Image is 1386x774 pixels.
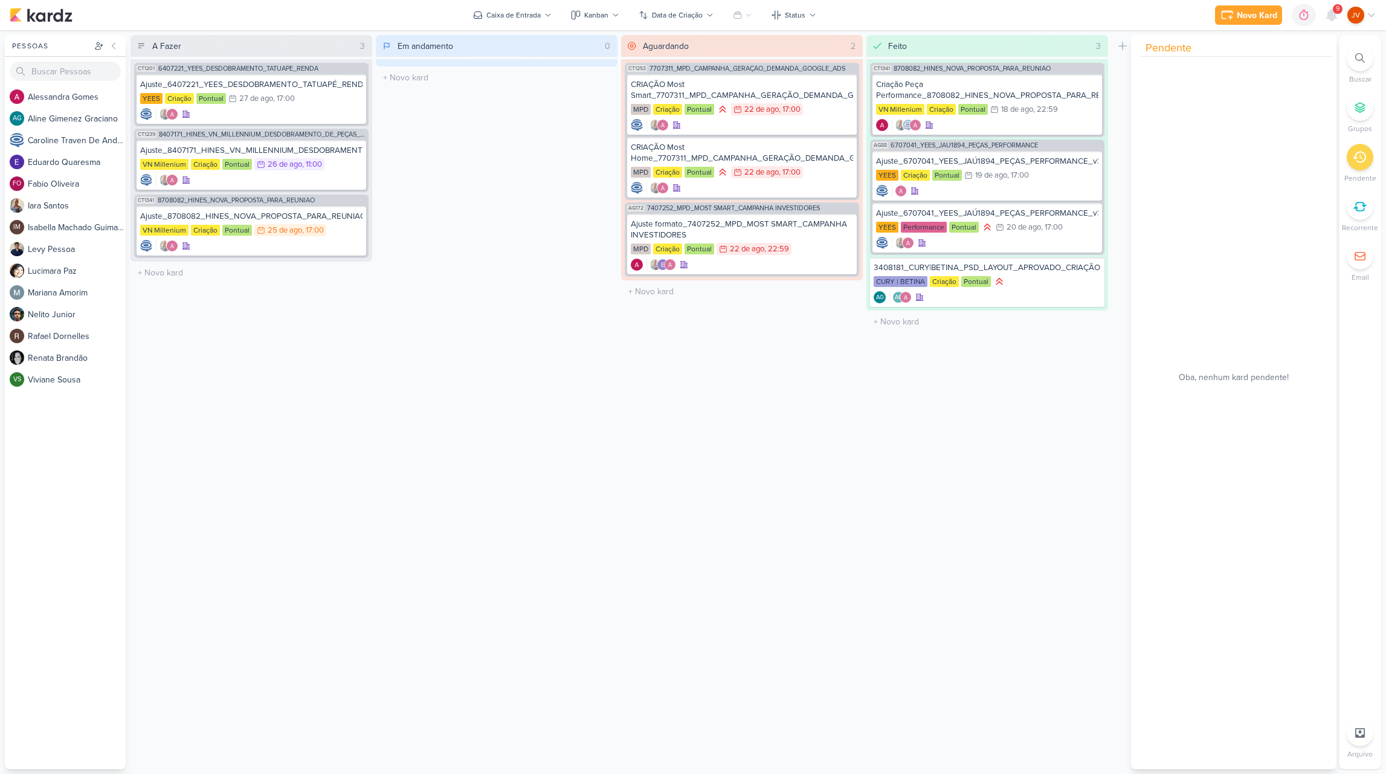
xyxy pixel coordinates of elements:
[631,142,853,164] div: CRIAÇÃO Most Home_7707311_MPD_CAMPANHA_GERAÇÃO_DEMANDA_GOOGLE_ADS
[874,262,1101,273] div: 3408181_CURY|BETINA_PSD_LAYOUT_APROVADO_CRIAÇÃO
[28,373,126,386] div: V i v i a n e S o u s a
[166,174,178,186] img: Alessandra Gomes
[10,285,24,300] img: Mariana Amorim
[927,104,956,115] div: Criação
[894,65,1051,72] span: 8708082_HINES_NOVA_PROPOSTA_PARA_REUNIAO
[895,237,907,249] img: Iara Santos
[889,291,912,303] div: Colaboradores: Aline Gimenez Graciano, Alessandra Gomes
[876,295,884,301] p: AG
[1347,749,1373,759] p: Arquivo
[28,308,126,321] div: N e l i t o J u n i o r
[10,155,24,169] img: Eduardo Quaresma
[159,131,366,138] span: 8407171_HINES_VN_MILLENNIUM_DESDOBRAMENTO_DE_PEÇAS_V1
[140,145,363,156] div: Ajuste_8407171_HINES_VN_MILLENNIUM_DESDOBRAMENTO_DE_PEÇAS_V3
[10,263,24,278] img: Lucimara Paz
[902,237,914,249] img: Alessandra Gomes
[685,243,714,254] div: Pontual
[1336,4,1339,14] span: 9
[158,65,318,72] span: 6407221_YEES_DESDOBRAMENTO_TATUAPÉ_RENDA
[10,111,24,126] div: Aline Gimenez Graciano
[28,221,126,234] div: I s a b e l l a M a c h a d o G u i m a r ã e s
[10,8,73,22] img: kardz.app
[137,131,156,138] span: CT1239
[901,222,947,233] div: Performance
[961,276,991,287] div: Pontual
[159,108,171,120] img: Iara Santos
[646,259,676,271] div: Colaboradores: Iara Santos, Eduardo Quaresma, Alessandra Gomes
[222,159,252,170] div: Pontual
[137,65,156,72] span: CT1201
[13,224,21,231] p: IM
[647,205,820,211] span: 7407252_MPD_MOST SMART_CAMPANHA INVESTIDORES
[631,259,643,271] div: Criador(a): Alessandra Gomes
[159,174,171,186] img: Iara Santos
[874,291,886,303] div: Aline Gimenez Graciano
[10,198,24,213] img: Iara Santos
[166,108,178,120] img: Alessandra Gomes
[901,170,930,181] div: Criação
[140,211,363,222] div: Ajuste_8708082_HINES_NOVA_PROPOSTA_PARA_REUNIAO
[892,291,904,303] div: Aline Gimenez Graciano
[895,185,907,197] img: Alessandra Gomes
[156,108,178,120] div: Colaboradores: Iara Santos, Alessandra Gomes
[140,108,152,120] div: Criador(a): Caroline Traven De Andrade
[657,182,669,194] img: Alessandra Gomes
[239,95,273,103] div: 27 de ago
[10,89,24,104] img: Alessandra Gomes
[779,106,801,114] div: , 17:00
[10,176,24,191] div: Fabio Oliveira
[13,115,22,122] p: AG
[1146,40,1191,56] span: Pendente
[600,40,615,53] div: 0
[140,159,189,170] div: VN Millenium
[958,104,988,115] div: Pontual
[649,182,662,194] img: Iara Santos
[28,156,126,169] div: E d u a r d o Q u a r e s m a
[624,283,860,300] input: + Novo kard
[140,93,163,104] div: YEES
[631,167,651,178] div: MPD
[10,62,121,81] input: Buscar Pessoas
[975,172,1007,179] div: 19 de ago
[273,95,295,103] div: , 17:00
[1342,222,1378,233] p: Recorrente
[159,240,171,252] img: Iara Santos
[13,376,21,383] p: VS
[140,240,152,252] img: Caroline Traven De Andrade
[28,112,126,125] div: A l i n e G i m e n e z G r a c i a n o
[140,79,363,90] div: Ajuste_6407221_YEES_DESDOBRAMENTO_TATUAPÉ_RENDA_V3
[631,79,853,101] div: CRIAÇÃO Most Smart_7707311_MPD_CAMPANHA_GERAÇÃO_DEMANDA_GOOGLE_ADS
[222,225,252,236] div: Pontual
[631,104,651,115] div: MPD
[631,243,651,254] div: MPD
[876,185,888,197] img: Caroline Traven De Andrade
[10,242,24,256] img: Levy Pessoa
[902,119,914,131] img: Caroline Traven De Andrade
[355,40,370,53] div: 3
[28,91,126,103] div: A l e s s a n d r a G o m e s
[196,93,226,104] div: Pontual
[664,259,676,271] img: Alessandra Gomes
[891,142,1038,149] span: 6707041_YEES_JAÚ1894_PEÇAS_PERFORMANCE
[1347,7,1364,24] div: Joney Viana
[764,245,789,253] div: , 22:59
[1344,173,1376,184] p: Pendente
[876,119,888,131] div: Criador(a): Alessandra Gomes
[631,182,643,194] div: Criador(a): Caroline Traven De Andrade
[1215,5,1282,25] button: Novo Kard
[744,106,779,114] div: 22 de ago
[378,69,615,86] input: + Novo kard
[165,93,194,104] div: Criação
[1033,106,1058,114] div: , 22:59
[268,227,302,234] div: 25 de ago
[166,240,178,252] img: Alessandra Gomes
[10,220,24,234] div: Isabella Machado Guimarães
[892,237,914,249] div: Colaboradores: Iara Santos, Alessandra Gomes
[876,208,1098,219] div: Ajuste_6707041_YEES_JAÚ1894_PEÇAS_PERFORMANCE_v3
[133,264,370,282] input: + Novo kard
[156,174,178,186] div: Colaboradores: Iara Santos, Alessandra Gomes
[876,156,1098,167] div: Ajuste_6707041_YEES_JAÚ1894_PEÇAS_PERFORMANCE_v3
[28,265,126,277] div: L u c i m a r a P a z
[1339,45,1381,85] li: Ctrl + F
[874,291,886,303] div: Criador(a): Aline Gimenez Graciano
